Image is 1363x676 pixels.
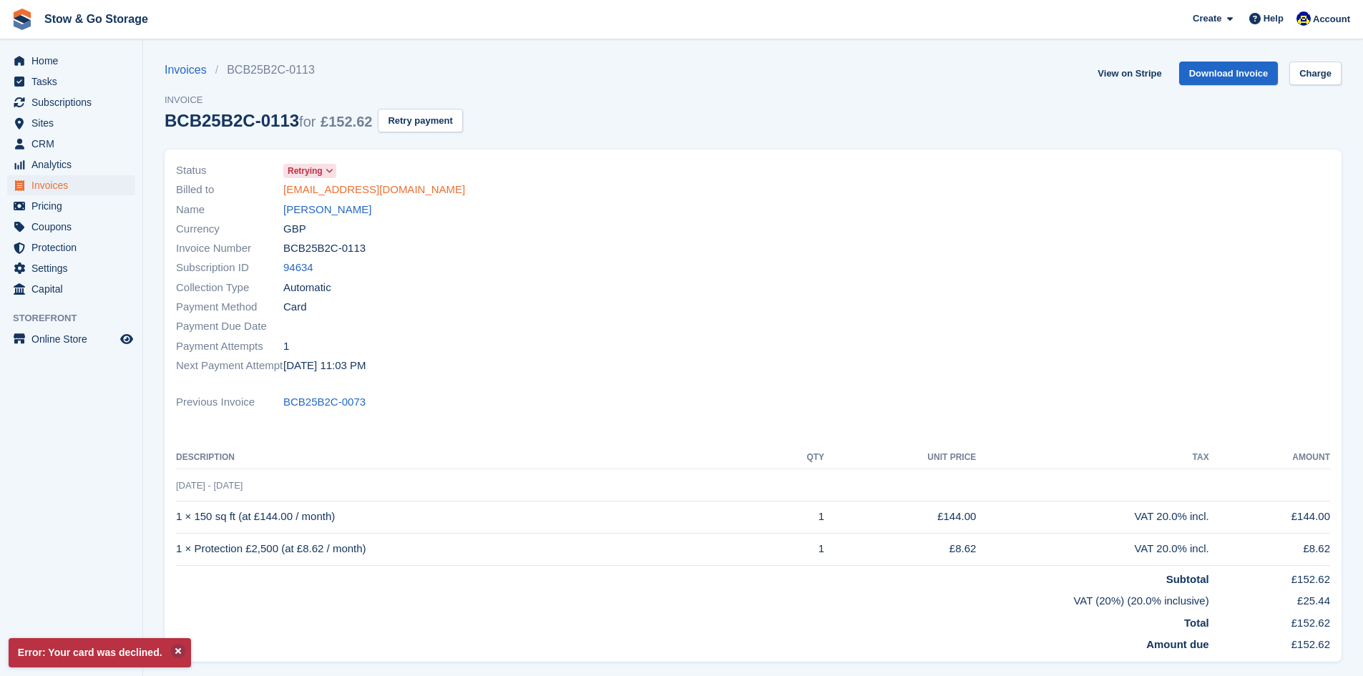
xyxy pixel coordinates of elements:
th: QTY [769,446,824,469]
td: 1 [769,533,824,565]
a: menu [7,279,135,299]
span: Home [31,51,117,71]
strong: Subtotal [1166,573,1209,585]
a: View on Stripe [1092,62,1167,85]
div: BCB25B2C-0113 [165,111,372,130]
a: menu [7,258,135,278]
span: Invoices [31,175,117,195]
a: menu [7,196,135,216]
th: Amount [1209,446,1330,469]
span: Next Payment Attempt [176,358,283,374]
nav: breadcrumbs [165,62,463,79]
span: Subscription ID [176,260,283,276]
div: VAT 20.0% incl. [976,541,1208,557]
a: [EMAIL_ADDRESS][DOMAIN_NAME] [283,182,465,198]
span: Payment Method [176,299,283,315]
span: Automatic [283,280,331,296]
span: Analytics [31,155,117,175]
span: Subscriptions [31,92,117,112]
a: 94634 [283,260,313,276]
a: menu [7,237,135,258]
td: 1 [769,501,824,533]
span: Invoice Number [176,240,283,257]
a: BCB25B2C-0073 [283,394,366,411]
a: menu [7,329,135,349]
th: Unit Price [824,446,976,469]
span: Payment Due Date [176,318,283,335]
td: £25.44 [1209,587,1330,609]
a: menu [7,175,135,195]
img: Rob Good-Stephenson [1296,11,1311,26]
span: Storefront [13,311,142,325]
span: Previous Invoice [176,394,283,411]
td: VAT (20%) (20.0% inclusive) [176,587,1209,609]
a: menu [7,134,135,154]
td: £8.62 [824,533,976,565]
a: Download Invoice [1179,62,1279,85]
a: menu [7,92,135,112]
a: Retrying [283,162,336,179]
span: 1 [283,338,289,355]
span: Account [1313,12,1350,26]
td: £144.00 [824,501,976,533]
span: GBP [283,221,306,237]
span: BCB25B2C-0113 [283,240,366,257]
th: Description [176,446,769,469]
span: for [299,114,316,129]
strong: Total [1184,617,1209,629]
strong: Amount due [1146,638,1209,650]
td: £152.62 [1209,631,1330,653]
span: Help [1264,11,1284,26]
time: 2025-08-11 22:03:52 UTC [283,358,366,374]
a: [PERSON_NAME] [283,202,371,218]
th: Tax [976,446,1208,469]
div: VAT 20.0% incl. [976,509,1208,525]
span: Settings [31,258,117,278]
span: Create [1193,11,1221,26]
span: Billed to [176,182,283,198]
span: Currency [176,221,283,237]
span: Invoice [165,93,463,107]
span: Protection [31,237,117,258]
span: Online Store [31,329,117,349]
span: Retrying [288,165,323,177]
span: Name [176,202,283,218]
span: Sites [31,113,117,133]
a: menu [7,113,135,133]
p: Error: Your card was declined. [9,638,191,667]
a: menu [7,217,135,237]
a: Invoices [165,62,215,79]
span: [DATE] - [DATE] [176,480,243,491]
span: Collection Type [176,280,283,296]
a: menu [7,72,135,92]
a: menu [7,155,135,175]
span: Status [176,162,283,179]
span: £152.62 [321,114,372,129]
a: Charge [1289,62,1342,85]
span: Payment Attempts [176,338,283,355]
a: menu [7,51,135,71]
td: £144.00 [1209,501,1330,533]
span: Tasks [31,72,117,92]
td: £152.62 [1209,565,1330,587]
td: £152.62 [1209,609,1330,632]
button: Retry payment [378,109,462,132]
span: Pricing [31,196,117,216]
img: stora-icon-8386f47178a22dfd0bd8f6a31ec36ba5ce8667c1dd55bd0f319d3a0aa187defe.svg [11,9,33,30]
a: Preview store [118,330,135,348]
a: Stow & Go Storage [39,7,154,31]
span: Card [283,299,307,315]
td: 1 × 150 sq ft (at £144.00 / month) [176,501,769,533]
span: CRM [31,134,117,154]
td: £8.62 [1209,533,1330,565]
td: 1 × Protection £2,500 (at £8.62 / month) [176,533,769,565]
span: Coupons [31,217,117,237]
span: Capital [31,279,117,299]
